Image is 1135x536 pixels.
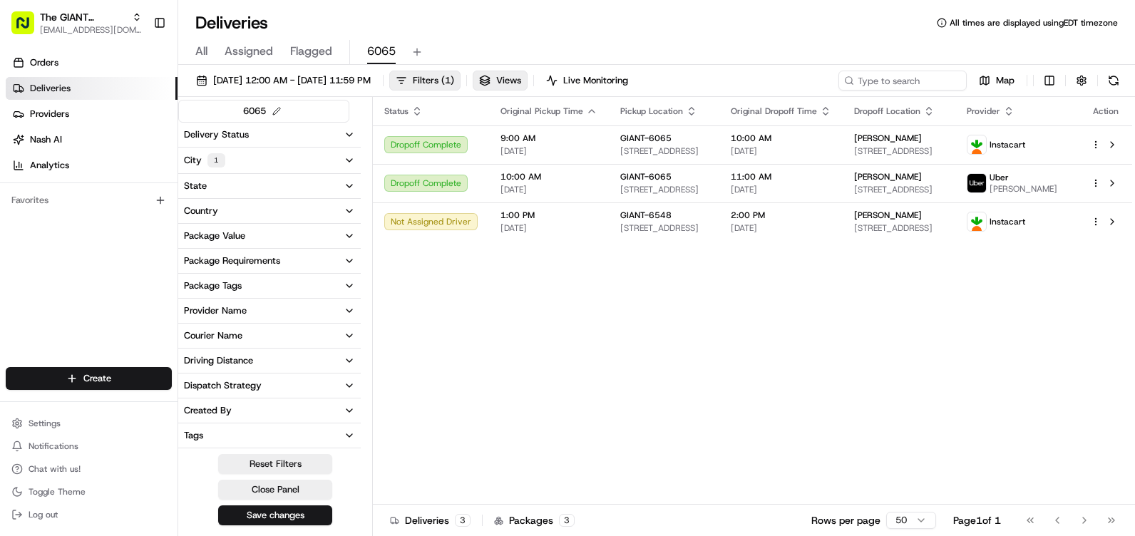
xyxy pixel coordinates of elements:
[854,105,920,117] span: Dropoff Location
[178,324,361,348] button: Courier Name
[6,482,172,502] button: Toggle Theme
[30,159,69,172] span: Analytics
[731,184,831,195] span: [DATE]
[29,418,61,429] span: Settings
[207,153,225,167] div: 1
[731,222,831,234] span: [DATE]
[854,210,922,221] span: [PERSON_NAME]
[178,349,361,373] button: Driving Distance
[6,413,172,433] button: Settings
[184,205,218,217] div: Country
[990,139,1025,150] span: Instacart
[6,436,172,456] button: Notifications
[218,505,332,525] button: Save changes
[455,514,471,527] div: 3
[854,145,944,157] span: [STREET_ADDRESS]
[30,56,58,69] span: Orders
[178,299,361,323] button: Provider Name
[225,43,273,60] span: Assigned
[967,174,986,192] img: profile_uber_ahold_partner.png
[953,513,1001,527] div: Page 1 of 1
[6,128,178,151] a: Nash AI
[184,180,207,192] div: State
[390,513,471,527] div: Deliveries
[218,454,332,474] button: Reset Filters
[184,279,242,292] div: Package Tags
[178,199,361,223] button: Country
[367,43,396,60] span: 6065
[290,43,332,60] span: Flagged
[6,189,172,212] div: Favorites
[6,367,172,390] button: Create
[620,105,683,117] span: Pickup Location
[500,105,583,117] span: Original Pickup Time
[178,148,361,173] button: City1
[184,354,253,367] div: Driving Distance
[40,10,126,24] button: The GIANT Company
[620,145,708,157] span: [STREET_ADDRESS]
[500,184,597,195] span: [DATE]
[6,103,178,125] a: Providers
[473,71,528,91] button: Views
[990,172,1009,183] span: Uber
[178,423,361,448] button: Tags
[1091,105,1121,117] div: Action
[184,153,225,167] div: City
[184,128,249,141] div: Delivery Status
[990,216,1025,227] span: Instacart
[6,154,178,177] a: Analytics
[40,24,142,36] span: [EMAIL_ADDRESS][DOMAIN_NAME]
[184,404,232,417] div: Created By
[731,105,817,117] span: Original Dropoff Time
[540,71,635,91] button: Live Monitoring
[731,145,831,157] span: [DATE]
[178,224,361,248] button: Package Value
[620,184,708,195] span: [STREET_ADDRESS]
[967,212,986,231] img: profile_instacart_ahold_partner.png
[83,372,111,385] span: Create
[178,274,361,298] button: Package Tags
[731,210,831,221] span: 2:00 PM
[854,133,922,144] span: [PERSON_NAME]
[178,174,361,198] button: State
[496,74,521,87] span: Views
[29,463,81,475] span: Chat with us!
[29,486,86,498] span: Toggle Theme
[213,74,371,87] span: [DATE] 12:00 AM - [DATE] 11:59 PM
[967,135,986,154] img: profile_instacart_ahold_partner.png
[190,71,377,91] button: [DATE] 12:00 AM - [DATE] 11:59 PM
[972,71,1021,91] button: Map
[30,82,71,95] span: Deliveries
[620,222,708,234] span: [STREET_ADDRESS]
[178,123,361,147] button: Delivery Status
[195,11,268,34] h1: Deliveries
[184,429,203,442] div: Tags
[384,105,409,117] span: Status
[838,71,967,91] input: Type to search
[413,74,454,87] span: Filters
[854,222,944,234] span: [STREET_ADDRESS]
[500,222,597,234] span: [DATE]
[6,459,172,479] button: Chat with us!
[563,74,628,87] span: Live Monitoring
[494,513,575,527] div: Packages
[184,254,280,267] div: Package Requirements
[731,133,831,144] span: 10:00 AM
[559,514,575,527] div: 3
[6,6,148,40] button: The GIANT Company[EMAIL_ADDRESS][DOMAIN_NAME]
[854,184,944,195] span: [STREET_ADDRESS]
[950,17,1118,29] span: All times are displayed using EDT timezone
[6,77,178,100] a: Deliveries
[811,513,880,527] p: Rows per page
[500,145,597,157] span: [DATE]
[178,373,361,398] button: Dispatch Strategy
[243,103,284,119] div: 6065
[500,171,597,182] span: 10:00 AM
[500,133,597,144] span: 9:00 AM
[178,398,361,423] button: Created By
[184,379,262,392] div: Dispatch Strategy
[731,171,831,182] span: 11:00 AM
[620,133,672,144] span: GIANT-6065
[620,171,672,182] span: GIANT-6065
